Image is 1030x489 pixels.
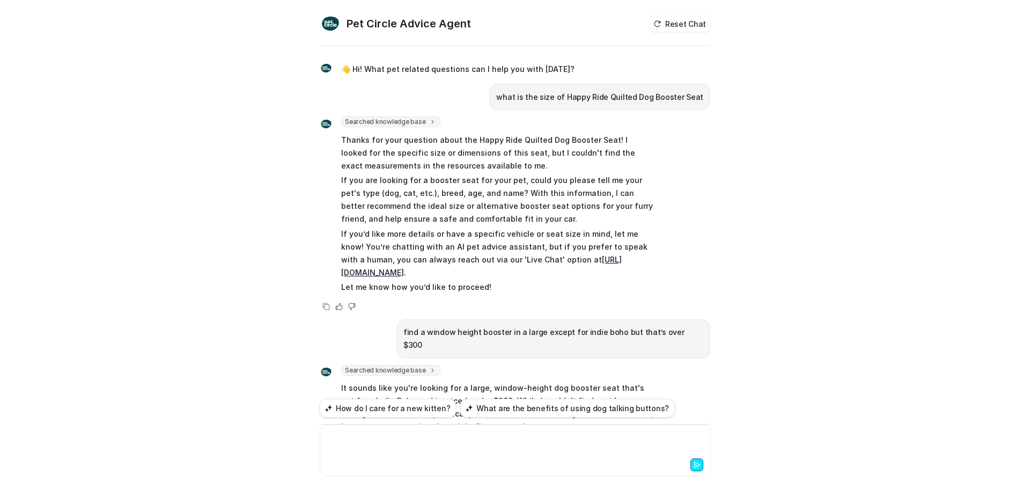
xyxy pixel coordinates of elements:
[341,134,655,172] p: Thanks for your question about the Happy Ride Quilted Dog Booster Seat! I looked for the specific...
[341,281,655,294] p: Let me know how you’d like to proceed!
[403,326,703,352] p: find a window height booster in a large except for indie boho but that’s over $300
[320,62,333,75] img: Widget
[650,16,710,32] button: Reset Chat
[320,399,456,418] button: How do I care for a new kitten?
[341,228,655,279] p: If you’d like more details or have a specific vehicle or seat size in mind, let me know! You’re c...
[320,366,333,378] img: Widget
[341,365,440,376] span: Searched knowledge base
[341,382,655,433] p: It sounds like you're looking for a large, window-height dog booster seat that's not from Indie B...
[347,16,471,31] h2: Pet Circle Advice Agent
[496,91,703,104] p: what is the size of Happy Ride Quilted Dog Booster Seat
[341,255,622,277] a: [URL][DOMAIN_NAME]
[341,174,655,225] p: If you are looking for a booster seat for your pet, could you please tell me your pet's type (dog...
[341,116,440,127] span: Searched knowledge base
[460,399,675,418] button: What are the benefits of using dog talking buttons?
[320,13,341,34] img: Widget
[341,63,575,76] p: 👋 Hi! What pet related questions can I help you with [DATE]?
[320,118,333,130] img: Widget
